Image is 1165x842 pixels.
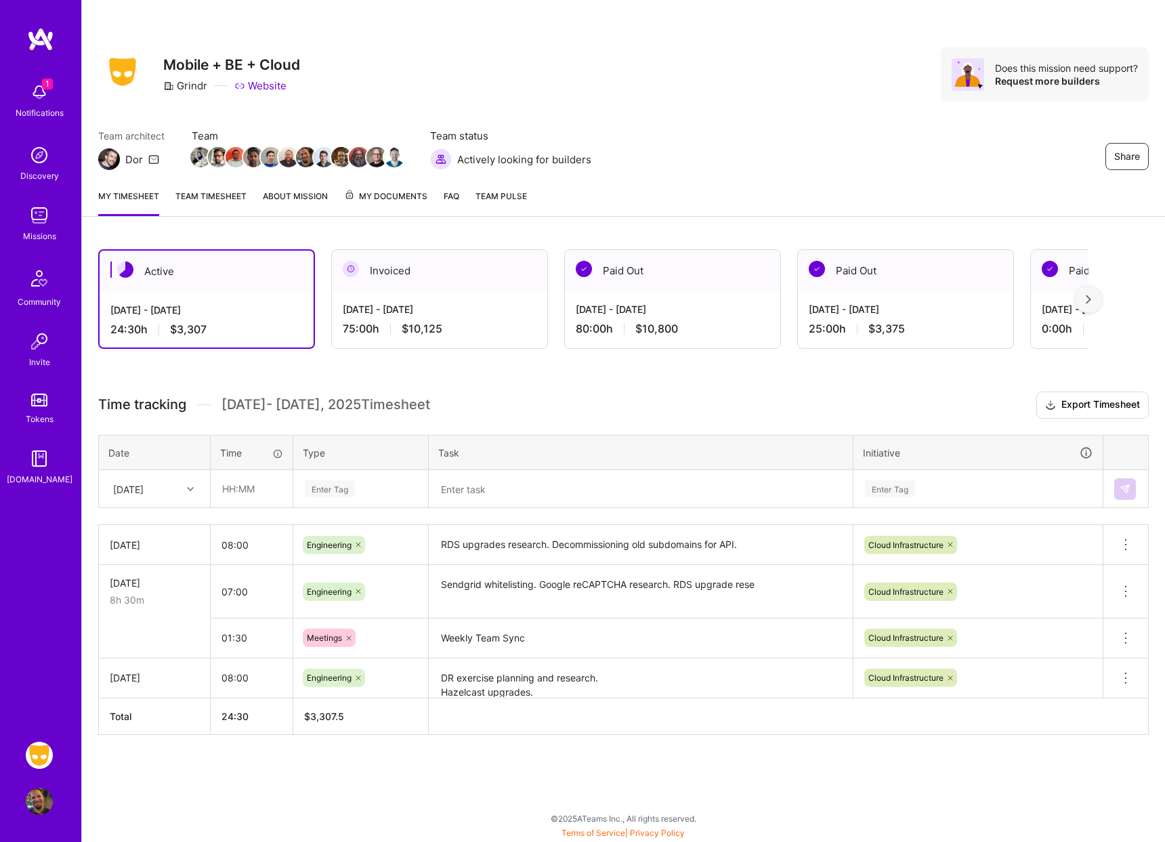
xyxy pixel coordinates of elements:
img: guide book [26,445,53,472]
img: tokens [31,394,47,406]
div: [DATE] [110,671,199,685]
a: Team Member Avatar [385,146,403,169]
div: Discovery [20,169,59,183]
span: $3,375 [868,322,905,336]
span: $10,800 [635,322,678,336]
input: HH:MM [211,471,292,507]
input: HH:MM [211,574,293,610]
div: Enter Tag [865,478,915,499]
img: Team Member Avatar [261,147,281,167]
img: Community [23,262,56,295]
img: Active [117,261,133,278]
div: Invoiced [332,250,547,291]
div: [DATE] - [DATE] [576,302,769,316]
div: 75:00 h [343,322,536,336]
input: HH:MM [211,660,293,696]
img: teamwork [26,202,53,229]
span: Cloud Infrastructure [868,673,944,683]
a: Team Pulse [475,189,527,216]
img: Team Member Avatar [384,147,404,167]
img: logo [27,27,54,51]
img: Team Member Avatar [349,147,369,167]
a: Team Member Avatar [245,146,262,169]
img: Team Member Avatar [296,147,316,167]
a: Team Member Avatar [280,146,297,169]
div: Paid Out [565,250,780,291]
button: Export Timesheet [1036,392,1149,419]
a: About Mission [263,189,328,216]
img: discovery [26,142,53,169]
textarea: Sendgrid whitelisting. Google reCAPTCHA research. RDS upgrade rese [430,566,851,617]
div: Initiative [863,445,1093,461]
textarea: Weekly Team Sync [430,620,851,657]
div: Grindr [163,79,207,93]
img: Team Member Avatar [278,147,299,167]
textarea: DR exercise planning and research. Hazelcast upgrades. Sendgrid whitelisting. [430,660,851,697]
div: [DATE] [110,576,199,590]
div: Community [18,295,61,309]
i: icon Chevron [187,486,194,492]
a: Website [234,79,287,93]
div: Enter Tag [305,478,355,499]
div: 25:00 h [809,322,1002,336]
span: Engineering [307,540,352,550]
img: Team Architect [98,148,120,170]
span: $ 3,307.5 [304,711,344,722]
th: Type [293,435,429,470]
div: 80:00 h [576,322,769,336]
i: icon Download [1045,398,1056,413]
a: My Documents [344,189,427,216]
img: right [1086,295,1091,304]
th: 24:30 [211,698,293,734]
span: Share [1114,150,1140,163]
div: Missions [23,229,56,243]
span: Team [192,129,403,143]
input: HH:MM [211,620,293,656]
th: Date [99,435,211,470]
div: Invite [29,355,50,369]
h3: Mobile + BE + Cloud [163,56,300,73]
i: icon Mail [148,154,159,165]
div: Notifications [16,106,64,120]
img: Invoiced [343,261,359,277]
div: 8h 30m [110,593,199,607]
span: $10,125 [402,322,442,336]
span: Cloud Infrastructure [868,540,944,550]
span: $3,307 [170,322,207,337]
span: Cloud Infrastructure [868,587,944,597]
span: 1 [42,79,53,89]
a: Terms of Service [562,828,625,838]
img: Team Member Avatar [366,147,387,167]
a: Team Member Avatar [209,146,227,169]
span: Time tracking [98,396,186,413]
img: Company Logo [98,54,147,90]
img: Invite [26,328,53,355]
img: Paid Out [809,261,825,277]
a: FAQ [444,189,459,216]
span: My Documents [344,189,427,204]
img: Team Member Avatar [331,147,352,167]
a: Team Member Avatar [350,146,368,169]
img: Team Member Avatar [226,147,246,167]
div: [DATE] [113,482,144,496]
img: Team Member Avatar [243,147,263,167]
textarea: RDS upgrades research. Decommissioning old subdomains for API. [430,526,851,564]
img: Submit [1120,484,1130,494]
a: Team Member Avatar [297,146,315,169]
span: Meetings [307,633,342,643]
span: Actively looking for builders [457,152,591,167]
div: Active [100,251,314,292]
span: Cloud Infrastructure [868,633,944,643]
div: [DOMAIN_NAME] [7,472,72,486]
a: Grindr: Mobile + BE + Cloud [22,742,56,769]
span: Engineering [307,673,352,683]
div: Dor [125,152,143,167]
div: © 2025 ATeams Inc., All rights reserved. [81,801,1165,835]
a: Privacy Policy [630,828,685,838]
th: Total [99,698,211,734]
i: icon CompanyGray [163,81,174,91]
img: User Avatar [26,788,53,815]
span: Engineering [307,587,352,597]
span: | [562,828,685,838]
button: Share [1105,143,1149,170]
